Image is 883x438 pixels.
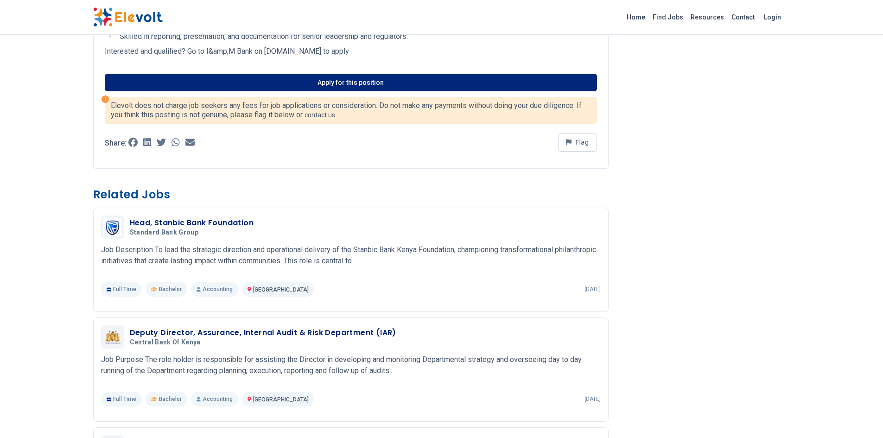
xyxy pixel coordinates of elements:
[649,10,687,25] a: Find Jobs
[103,218,122,236] img: Standard Bank Group
[687,10,728,25] a: Resources
[305,111,335,119] a: contact us
[253,396,309,403] span: [GEOGRAPHIC_DATA]
[93,187,609,202] h3: Related Jobs
[253,286,309,293] span: [GEOGRAPHIC_DATA]
[159,286,182,293] span: Bachelor
[101,325,601,406] a: Central Bank of KenyaDeputy Director, Assurance, Internal Audit & Risk Department (IAR)Central Ba...
[117,31,597,42] li: Skilled in reporting, presentation, and documentation for senior leadership and regulators.
[837,394,883,438] iframe: Chat Widget
[111,101,591,120] p: Elevolt does not charge job seekers any fees for job applications or consideration. Do not make a...
[130,338,201,347] span: Central Bank of Kenya
[191,392,238,406] p: Accounting
[728,10,758,25] a: Contact
[159,395,182,403] span: Bachelor
[103,330,122,345] img: Central Bank of Kenya
[101,354,601,376] p: Job Purpose The role holder is responsible for assisting the Director in developing and monitorin...
[101,392,142,406] p: Full Time
[558,133,597,152] button: Flag
[101,244,601,267] p: Job Description To lead the strategic direction and operational delivery of the Stanbic Bank Keny...
[93,7,163,27] img: Elevolt
[758,8,787,26] a: Login
[191,282,238,297] p: Accounting
[130,229,199,237] span: Standard Bank Group
[623,10,649,25] a: Home
[130,327,396,338] h3: Deputy Director, Assurance, Internal Audit & Risk Department (IAR)
[584,286,601,293] p: [DATE]
[105,46,597,57] p: Interested and qualified? Go to I&amp;M Bank on [DOMAIN_NAME] to apply
[105,74,597,91] a: Apply for this position
[101,282,142,297] p: Full Time
[101,216,601,297] a: Standard Bank GroupHead, Stanbic Bank FoundationStandard Bank GroupJob Description To lead the st...
[130,217,254,229] h3: Head, Stanbic Bank Foundation
[105,140,127,147] p: Share:
[584,395,601,403] p: [DATE]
